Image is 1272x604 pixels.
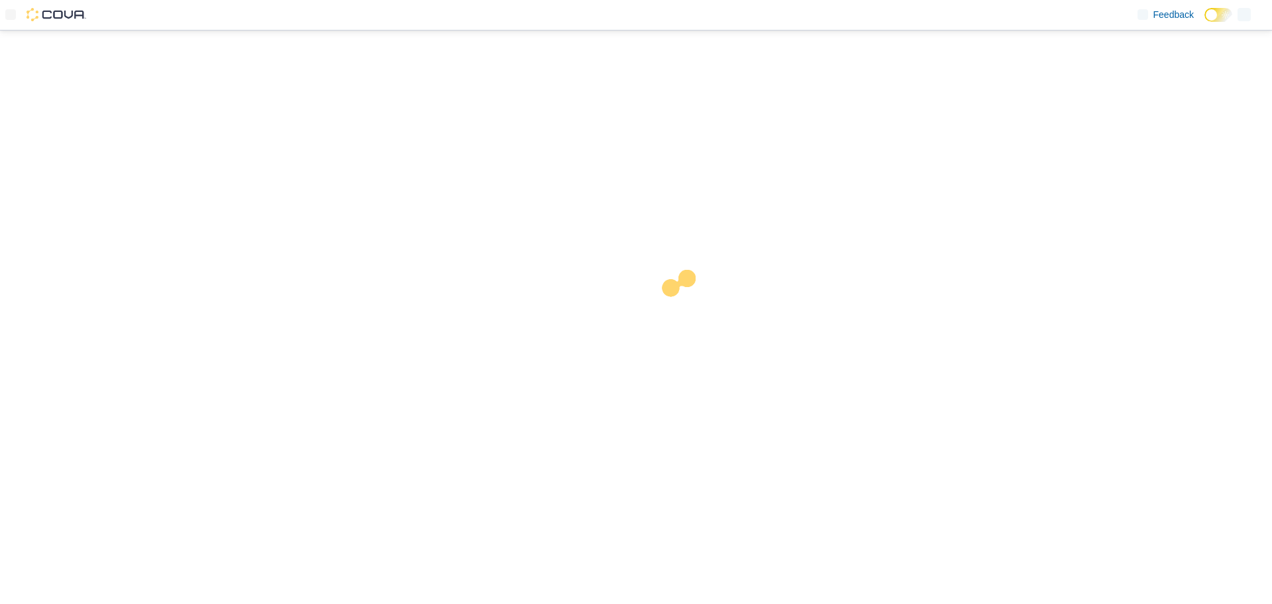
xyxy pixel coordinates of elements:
img: cova-loader [636,260,735,359]
a: Feedback [1132,1,1199,28]
img: Cova [26,8,86,21]
input: Dark Mode [1204,8,1232,22]
span: Feedback [1153,8,1194,21]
